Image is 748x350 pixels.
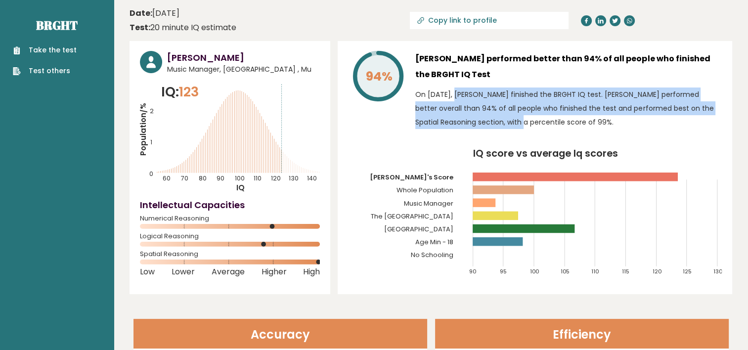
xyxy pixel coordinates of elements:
[130,7,152,19] b: Date:
[150,107,154,115] tspan: 2
[561,268,570,275] tspan: 105
[236,183,245,193] tspan: IQ
[161,82,199,102] p: IQ:
[384,224,453,234] tspan: [GEOGRAPHIC_DATA]
[500,268,507,275] tspan: 95
[138,103,148,156] tspan: Population/%
[289,174,299,182] tspan: 130
[167,64,320,75] span: Music Manager, [GEOGRAPHIC_DATA] , Mu
[130,7,179,19] time: [DATE]
[415,237,453,247] tspan: Age Min - 18
[530,268,539,275] tspan: 100
[307,174,317,182] tspan: 140
[199,174,207,182] tspan: 80
[404,198,453,208] tspan: Music Manager
[415,87,722,129] p: On [DATE], [PERSON_NAME] finished the BRGHT IQ test. [PERSON_NAME] performed better overall than ...
[473,146,618,160] tspan: IQ score vs average Iq scores
[181,174,188,182] tspan: 70
[140,252,320,256] span: Spatial Reasoning
[271,174,281,182] tspan: 120
[140,217,320,220] span: Numerical Reasoning
[622,268,629,275] tspan: 115
[140,198,320,212] h4: Intellectual Capacities
[130,22,236,34] div: 20 minute IQ estimate
[261,270,286,274] span: Higher
[652,268,661,275] tspan: 120
[411,250,453,260] tspan: No Schooling
[713,268,722,275] tspan: 130
[167,51,320,64] h3: [PERSON_NAME]
[370,173,453,182] tspan: [PERSON_NAME]'s Score
[172,270,195,274] span: Lower
[163,174,171,182] tspan: 60
[469,268,476,275] tspan: 90
[217,174,224,182] tspan: 90
[366,68,393,85] tspan: 94%
[435,319,729,349] header: Efficiency
[303,270,320,274] span: High
[179,83,199,101] span: 123
[150,138,152,146] tspan: 1
[371,212,453,221] tspan: The [GEOGRAPHIC_DATA]
[415,51,722,83] h3: [PERSON_NAME] performed better than 94% of all people who finished the BRGHT IQ Test
[149,170,153,178] tspan: 0
[140,270,155,274] span: Low
[13,45,77,55] a: Take the test
[591,268,599,275] tspan: 110
[254,174,262,182] tspan: 110
[130,22,150,33] b: Test:
[133,319,427,349] header: Accuracy
[396,185,453,195] tspan: Whole Population
[212,270,245,274] span: Average
[140,234,320,238] span: Logical Reasoning
[683,268,692,275] tspan: 125
[235,174,245,182] tspan: 100
[36,17,78,33] a: Brght
[13,66,77,76] a: Test others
